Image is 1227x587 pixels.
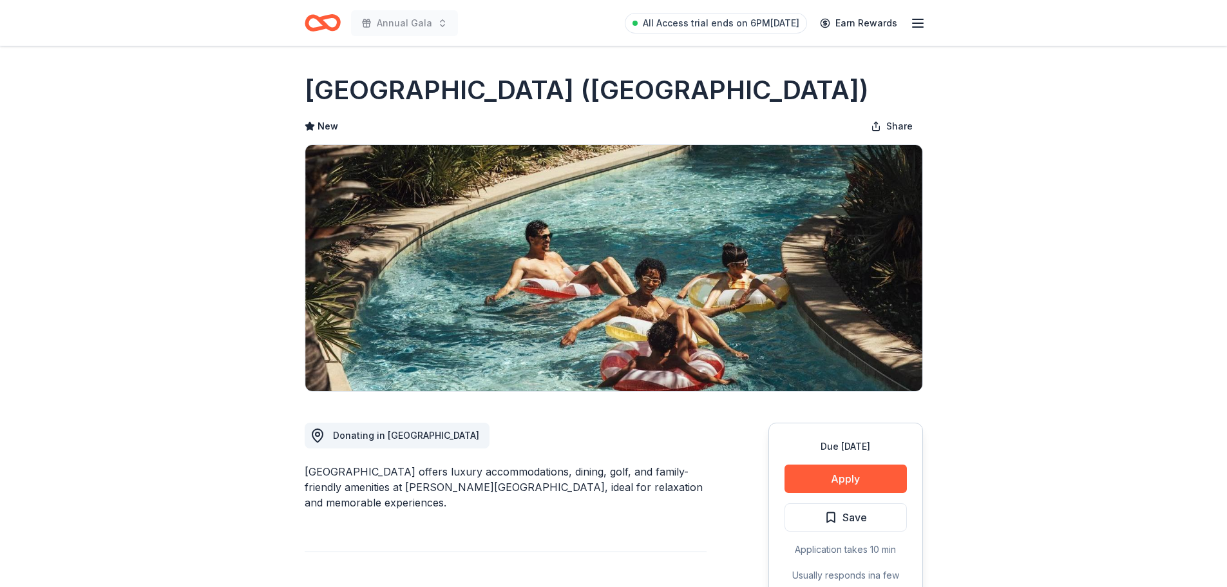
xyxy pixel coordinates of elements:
img: Image for Four Seasons Resort (Orlando) [305,145,922,391]
span: Save [842,509,867,526]
span: Annual Gala [377,15,432,31]
button: Share [861,113,923,139]
span: Donating in [GEOGRAPHIC_DATA] [333,430,479,441]
a: Earn Rewards [812,12,905,35]
span: All Access trial ends on 6PM[DATE] [643,15,799,31]
div: Application takes 10 min [785,542,907,557]
a: Home [305,8,341,38]
button: Annual Gala [351,10,458,36]
div: Due [DATE] [785,439,907,454]
h1: [GEOGRAPHIC_DATA] ([GEOGRAPHIC_DATA]) [305,72,869,108]
span: New [318,119,338,134]
button: Apply [785,465,907,493]
div: [GEOGRAPHIC_DATA] offers luxury accommodations, dining, golf, and family-friendly amenities at [P... [305,464,707,510]
button: Save [785,503,907,532]
span: Share [886,119,913,134]
a: All Access trial ends on 6PM[DATE] [625,13,807,34]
